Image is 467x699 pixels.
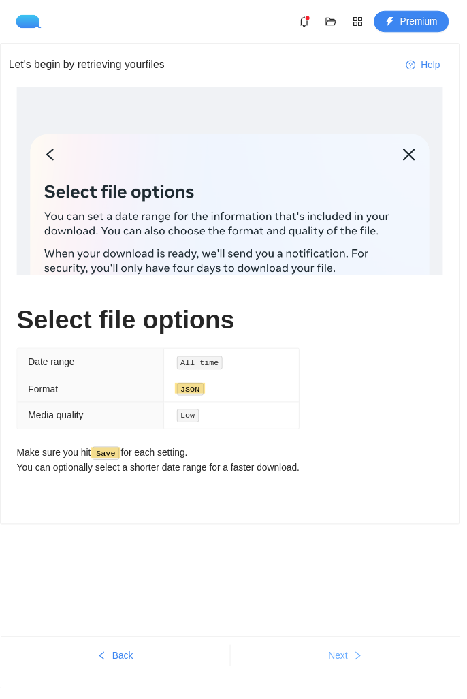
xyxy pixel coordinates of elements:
[9,57,402,74] div: Let's begin by retrieving your files
[413,61,422,72] span: question-circle
[180,416,202,429] code: Low
[17,452,304,483] p: Make sure you hit for each setting. You can optionally select a shorter date range for a faster d...
[334,659,353,674] span: Next
[114,659,135,674] span: Back
[180,389,207,403] code: JSON
[391,17,401,28] span: thunderbolt
[402,55,458,77] button: question-circleHelp
[428,59,447,74] span: Help
[180,362,227,375] code: All time
[1,655,233,677] button: leftBack
[17,309,450,341] h1: Select file options
[406,14,445,29] span: Premium
[298,11,320,33] button: bell
[380,11,456,33] button: thunderboltPremium
[29,416,85,427] span: Media quality
[325,11,347,33] button: folder-open
[29,362,76,373] span: Date range
[326,16,347,27] span: folder-open
[353,11,374,33] button: appstore
[29,390,59,401] span: Format
[16,15,48,29] img: logo
[94,454,121,467] code: Save
[353,16,374,27] span: appstore
[99,662,108,672] span: left
[299,16,319,27] span: bell
[359,662,368,672] span: right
